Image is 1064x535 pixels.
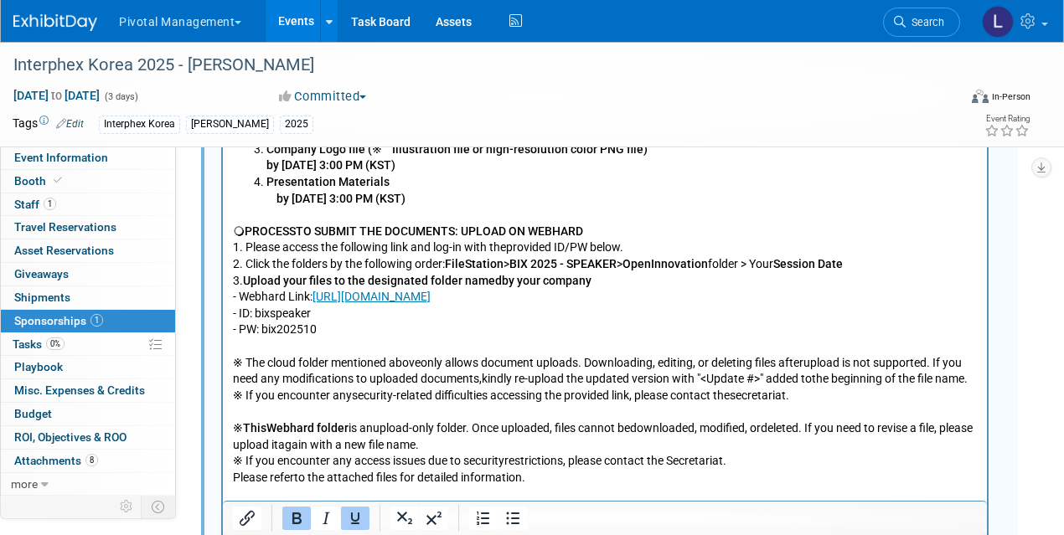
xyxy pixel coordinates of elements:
[142,496,176,517] td: Toggle Event Tabs
[44,418,425,448] b: Company Logo file (※ Illustration file or high-resolution color PNG file) by [DATE] 3:00 PM (KST)
[14,360,63,373] span: Playbook
[1,216,175,239] a: Travel Reservations
[11,477,38,491] span: more
[44,303,153,316] b: Presentation Venue:
[186,116,274,133] div: [PERSON_NAME]
[1,310,175,332] a: Sponsorships1
[90,314,103,327] span: 1
[10,236,755,269] p: 🔾
[564,204,672,218] b: the necessary forms
[44,302,755,319] li: Open Innovation Stage, Hall C (3F), COEX
[14,430,127,444] span: ROI, Objectives & ROO
[13,337,65,351] span: Tasks
[1,356,175,378] a: Playbook
[13,14,97,31] img: ExhibitDay
[54,467,183,481] b: by [DATE] 3:00 PM (KST)
[1,426,175,449] a: ROI, Objectives & ROO
[10,318,755,351] p: 🔾
[972,90,989,103] img: Format-Inperson.png
[9,7,747,23] body: Rich Text Area. Press ALT-0 for help.
[54,176,62,185] i: Booth reservation complete
[282,507,311,530] button: Bold
[14,244,114,257] span: Asset Reservations
[22,336,261,349] b: Required Documents &Submission Deadlines
[1,239,175,262] a: Asset Reservations
[14,383,145,397] span: Misc. Expenses & Credits
[1,450,175,472] a: Attachments8
[883,8,960,37] a: Search
[14,454,98,467] span: Attachments
[46,337,65,350] span: 0%
[341,507,369,530] button: Underline
[416,204,509,218] b: SessionGuideline
[44,450,167,464] b: Presentation Materials
[8,50,943,80] div: Interphex Korea 2025 - [PERSON_NAME]
[982,6,1014,38] img: Leslie Pelton
[14,220,116,234] span: Travel Reservations
[390,507,419,530] button: Subscript
[14,291,70,304] span: Shipments
[10,515,755,532] p: 1. Please access the following link and log-in with theprovided ID/PW below.
[469,507,498,530] button: Numbered list
[1,379,175,402] a: Misc. Expenses & Credits
[1,193,175,216] a: Staff1
[44,286,147,300] b: Presentation Time:
[991,90,1030,103] div: In-Person
[14,174,65,188] span: Booth
[56,118,84,130] a: Edit
[498,507,527,530] button: Bullet list
[10,500,22,513] b: 🔾
[420,507,448,530] button: Superscript
[44,270,144,284] b: Presentation Date:
[44,270,755,286] li: [DATE]
[984,115,1030,123] div: Event Rating
[882,87,1031,112] div: Event Format
[22,254,129,267] b: Session Information
[13,88,101,103] span: [DATE] [DATE]
[22,500,360,513] b: PROCESSTO SUBMIT THE DOCUMENTS: UPLOAD ON WEBHARD
[14,198,56,211] span: Staff
[44,198,56,210] span: 1
[1,147,175,169] a: Event Information
[99,116,180,133] div: Interphex Korea
[44,385,427,415] b: Detailed session Timetable (Please complete using the provided form) by [DATE] 3:00 PM (KST)
[1,403,175,425] a: Budget
[312,507,340,530] button: Italic
[1,170,175,193] a: Booth
[14,407,52,420] span: Budget
[44,352,442,382] b: Speaker’s Registration Form & Privacy Policy / Copyright Agreement Form by [DATE] 3:00 PM (KST)
[1,286,175,309] a: Shipments
[280,116,313,133] div: 2025
[103,91,138,102] span: (3 days)
[14,151,108,164] span: Event Information
[906,16,944,28] span: Search
[233,507,261,530] button: Insert/edit link
[1,263,175,286] a: Giveaways
[14,314,103,327] span: Sponsorships
[273,88,373,105] button: Committed
[1,333,175,356] a: Tasks0%
[13,115,84,134] td: Tags
[49,89,65,102] span: to
[1,473,175,496] a: more
[14,267,69,280] span: Giveaways
[112,496,142,517] td: Personalize Event Tab Strip
[85,454,98,466] span: 8
[44,286,755,302] li: 16:20-16:50 (30 minutes)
